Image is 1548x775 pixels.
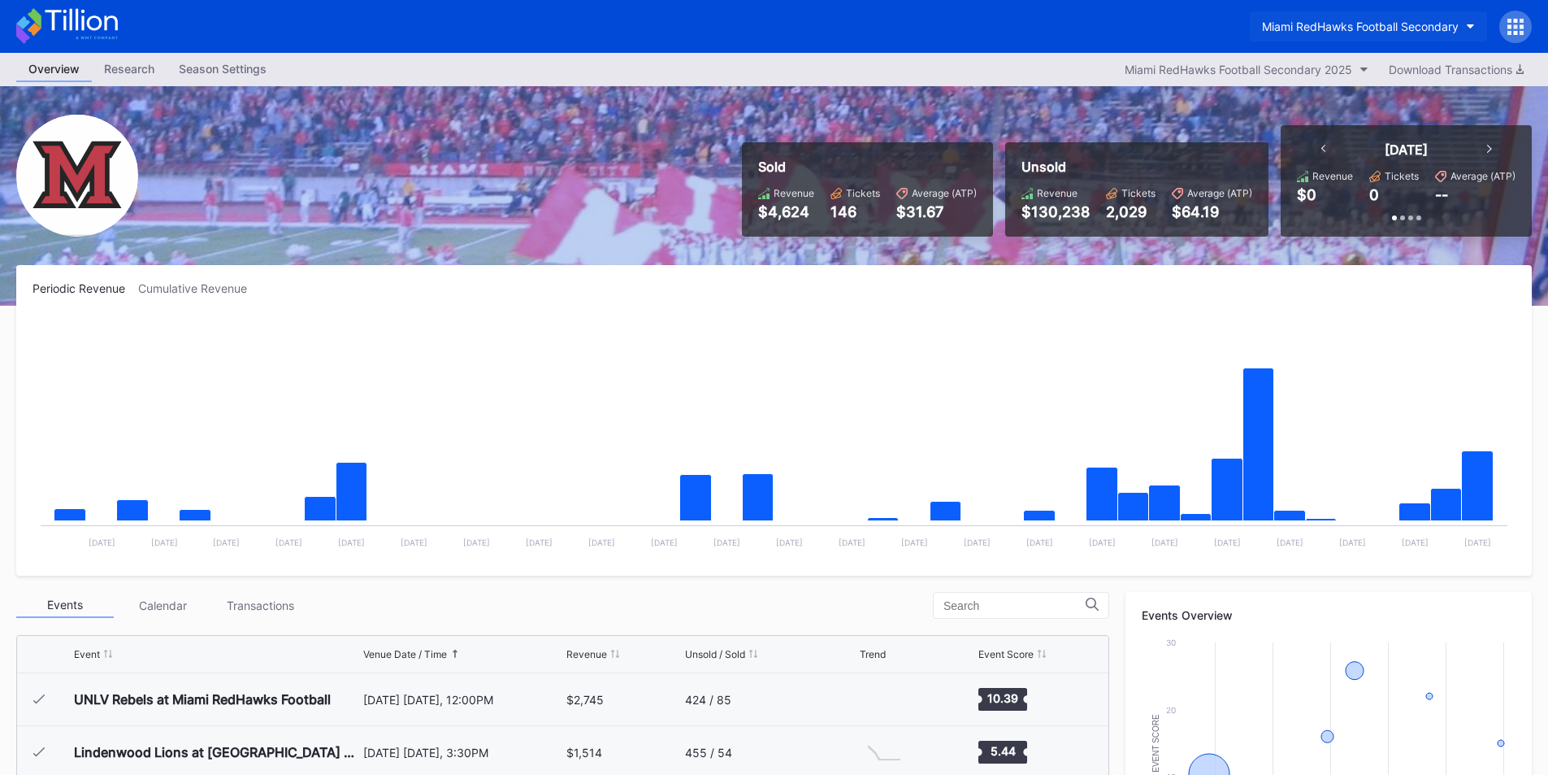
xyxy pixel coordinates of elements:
[1297,186,1316,203] div: $0
[1021,159,1252,175] div: Unsold
[1121,187,1156,199] div: Tickets
[89,538,115,547] text: [DATE]
[758,159,977,175] div: Sold
[211,593,309,618] div: Transactions
[896,203,977,220] div: $31.67
[1312,170,1353,182] div: Revenue
[987,691,1018,705] text: 10.39
[1214,538,1241,547] text: [DATE]
[860,679,908,720] svg: Chart title
[526,538,553,547] text: [DATE]
[167,57,279,81] div: Season Settings
[338,538,365,547] text: [DATE]
[839,538,865,547] text: [DATE]
[860,648,886,660] div: Trend
[713,538,740,547] text: [DATE]
[943,599,1086,612] input: Search
[33,281,138,295] div: Periodic Revenue
[1172,203,1252,220] div: $64.19
[74,691,331,708] div: UNLV Rebels at Miami RedHawks Football
[1402,538,1429,547] text: [DATE]
[901,538,928,547] text: [DATE]
[990,744,1015,758] text: 5.44
[1021,203,1090,220] div: $130,238
[978,648,1034,660] div: Event Score
[33,316,1515,559] svg: Chart title
[566,693,604,707] div: $2,745
[1339,538,1366,547] text: [DATE]
[1250,11,1487,41] button: Miami RedHawks Football Secondary
[463,538,490,547] text: [DATE]
[92,57,167,81] div: Research
[566,746,602,760] div: $1,514
[1369,186,1379,203] div: 0
[1125,63,1352,76] div: Miami RedHawks Football Secondary 2025
[1037,187,1078,199] div: Revenue
[167,57,279,82] a: Season Settings
[651,538,678,547] text: [DATE]
[685,746,732,760] div: 455 / 54
[92,57,167,82] a: Research
[1277,538,1303,547] text: [DATE]
[1435,186,1448,203] div: --
[138,281,260,295] div: Cumulative Revenue
[16,57,92,82] a: Overview
[1151,538,1178,547] text: [DATE]
[758,203,814,220] div: $4,624
[16,593,114,618] div: Events
[1166,638,1176,647] text: 30
[1464,538,1491,547] text: [DATE]
[685,693,731,707] div: 424 / 85
[363,648,447,660] div: Venue Date / Time
[74,648,100,660] div: Event
[964,538,991,547] text: [DATE]
[275,538,302,547] text: [DATE]
[846,187,880,199] div: Tickets
[588,538,615,547] text: [DATE]
[1117,59,1377,81] button: Miami RedHawks Football Secondary 2025
[566,648,607,660] div: Revenue
[1166,705,1176,715] text: 20
[776,538,803,547] text: [DATE]
[1381,59,1532,81] button: Download Transactions
[774,187,814,199] div: Revenue
[16,115,138,237] img: Miami_RedHawks_Football_Secondary.png
[1106,203,1156,220] div: 2,029
[1089,538,1116,547] text: [DATE]
[1450,170,1515,182] div: Average (ATP)
[1262,20,1459,33] div: Miami RedHawks Football Secondary
[1026,538,1053,547] text: [DATE]
[401,538,427,547] text: [DATE]
[213,538,240,547] text: [DATE]
[1187,187,1252,199] div: Average (ATP)
[1142,608,1515,622] div: Events Overview
[151,538,178,547] text: [DATE]
[860,732,908,773] svg: Chart title
[1385,170,1419,182] div: Tickets
[114,593,211,618] div: Calendar
[74,744,359,760] div: Lindenwood Lions at [GEOGRAPHIC_DATA] RedHawks Football
[1385,142,1428,158] div: [DATE]
[363,746,563,760] div: [DATE] [DATE], 3:30PM
[1389,63,1524,76] div: Download Transactions
[685,648,745,660] div: Unsold / Sold
[1151,714,1160,773] text: Event Score
[363,693,563,707] div: [DATE] [DATE], 12:00PM
[912,187,977,199] div: Average (ATP)
[830,203,880,220] div: 146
